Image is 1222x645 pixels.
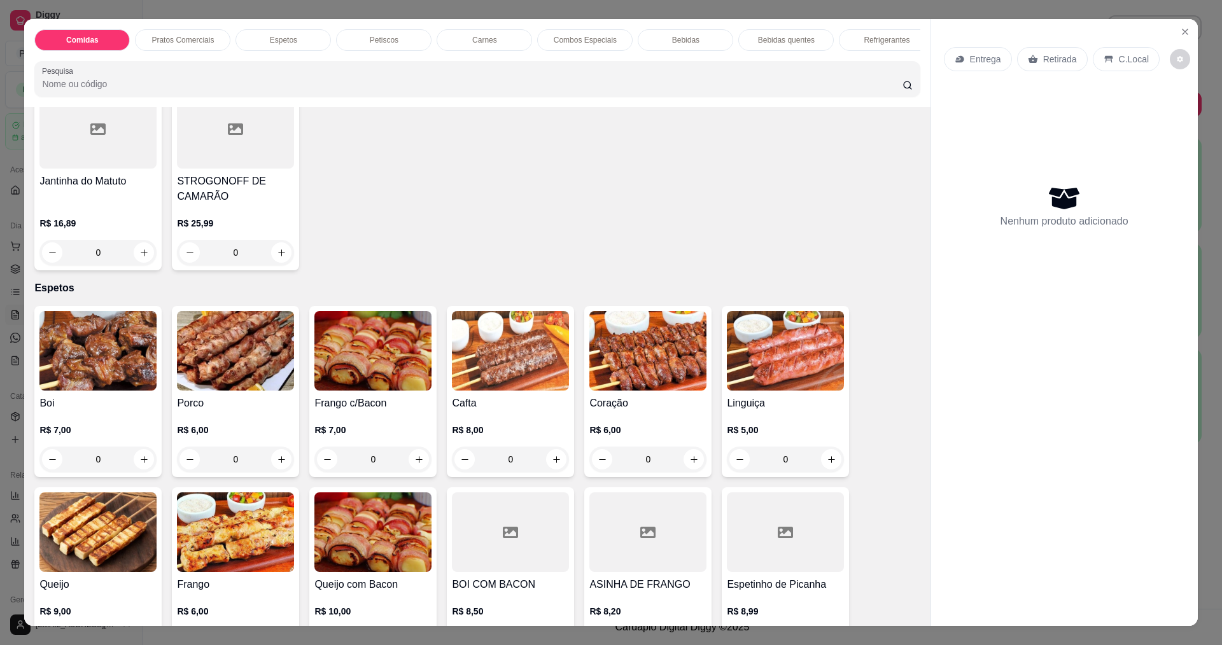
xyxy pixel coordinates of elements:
[1119,53,1149,66] p: C.Local
[134,242,154,263] button: increase-product-quantity
[821,449,841,469] button: increase-product-quantity
[758,35,815,45] p: Bebidas quentes
[1175,22,1195,42] button: Close
[370,35,398,45] p: Petiscos
[672,35,699,45] p: Bebidas
[314,396,432,411] h4: Frango c/Bacon
[452,396,569,411] h4: Cafta
[727,396,844,411] h4: Linguiça
[177,396,294,411] h4: Porco
[452,605,569,618] p: R$ 8,50
[42,66,78,76] label: Pesquisa
[66,35,99,45] p: Comidas
[39,424,157,436] p: R$ 7,00
[592,449,612,469] button: decrease-product-quantity
[134,449,154,469] button: increase-product-quantity
[177,605,294,618] p: R$ 6,00
[589,396,706,411] h4: Coração
[39,174,157,189] h4: Jantinha do Matuto
[317,449,337,469] button: decrease-product-quantity
[589,605,706,618] p: R$ 8,20
[314,492,432,572] img: product-image
[42,242,62,263] button: decrease-product-quantity
[39,605,157,618] p: R$ 9,00
[409,449,429,469] button: increase-product-quantity
[151,35,214,45] p: Pratos Comerciais
[39,396,157,411] h4: Boi
[452,577,569,592] h4: BOI COM BACON
[42,449,62,469] button: decrease-product-quantity
[177,424,294,436] p: R$ 6,00
[42,78,902,90] input: Pesquisa
[727,577,844,592] h4: Espetinho de Picanha
[314,424,432,436] p: R$ 7,00
[177,577,294,592] h4: Frango
[864,35,909,45] p: Refrigerantes
[589,577,706,592] h4: ASINHA DE FRANGO
[452,311,569,391] img: product-image
[39,217,157,230] p: R$ 16,89
[589,424,706,436] p: R$ 6,00
[314,577,432,592] h4: Queijo com Bacon
[970,53,1001,66] p: Entrega
[177,492,294,572] img: product-image
[729,449,750,469] button: decrease-product-quantity
[39,311,157,391] img: product-image
[314,605,432,618] p: R$ 10,00
[34,281,920,296] p: Espetos
[314,311,432,391] img: product-image
[179,449,200,469] button: decrease-product-quantity
[472,35,497,45] p: Carnes
[546,449,566,469] button: increase-product-quantity
[39,492,157,572] img: product-image
[554,35,617,45] p: Combos Especiais
[727,605,844,618] p: R$ 8,99
[684,449,704,469] button: increase-product-quantity
[177,217,294,230] p: R$ 25,99
[271,242,291,263] button: increase-product-quantity
[271,449,291,469] button: increase-product-quantity
[452,424,569,436] p: R$ 8,00
[39,577,157,592] h4: Queijo
[177,311,294,391] img: product-image
[454,449,475,469] button: decrease-product-quantity
[1043,53,1077,66] p: Retirada
[1001,214,1128,229] p: Nenhum produto adicionado
[727,424,844,436] p: R$ 5,00
[727,311,844,391] img: product-image
[270,35,297,45] p: Espetos
[179,242,200,263] button: decrease-product-quantity
[589,311,706,391] img: product-image
[177,174,294,204] h4: STROGONOFF DE CAMARÃO
[1170,49,1190,69] button: decrease-product-quantity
